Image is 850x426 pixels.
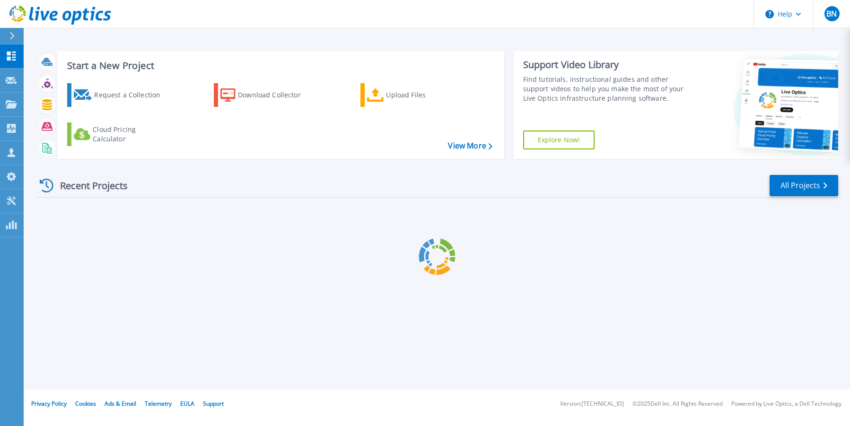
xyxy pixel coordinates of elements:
li: © 2025 Dell Inc. All Rights Reserved [632,401,723,407]
div: Download Collector [238,86,314,104]
h3: Start a New Project [67,61,492,71]
a: Cookies [75,400,96,408]
a: Privacy Policy [31,400,67,408]
a: EULA [180,400,194,408]
div: Request a Collection [94,86,170,104]
a: Download Collector [214,83,319,107]
a: Upload Files [360,83,466,107]
a: Support [203,400,224,408]
div: Recent Projects [36,174,140,197]
div: Upload Files [386,86,462,104]
a: View More [448,141,492,150]
li: Version: [TECHNICAL_ID] [560,401,624,407]
a: Explore Now! [523,130,595,149]
div: Support Video Library [523,59,688,71]
div: Cloud Pricing Calculator [93,125,168,144]
span: BN [826,10,837,17]
a: Request a Collection [67,83,173,107]
a: Telemetry [145,400,172,408]
a: Cloud Pricing Calculator [67,122,173,146]
a: All Projects [770,175,838,196]
div: Find tutorials, instructional guides and other support videos to help you make the most of your L... [523,75,688,103]
li: Powered by Live Optics, a Dell Technology [731,401,841,407]
a: Ads & Email [105,400,136,408]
